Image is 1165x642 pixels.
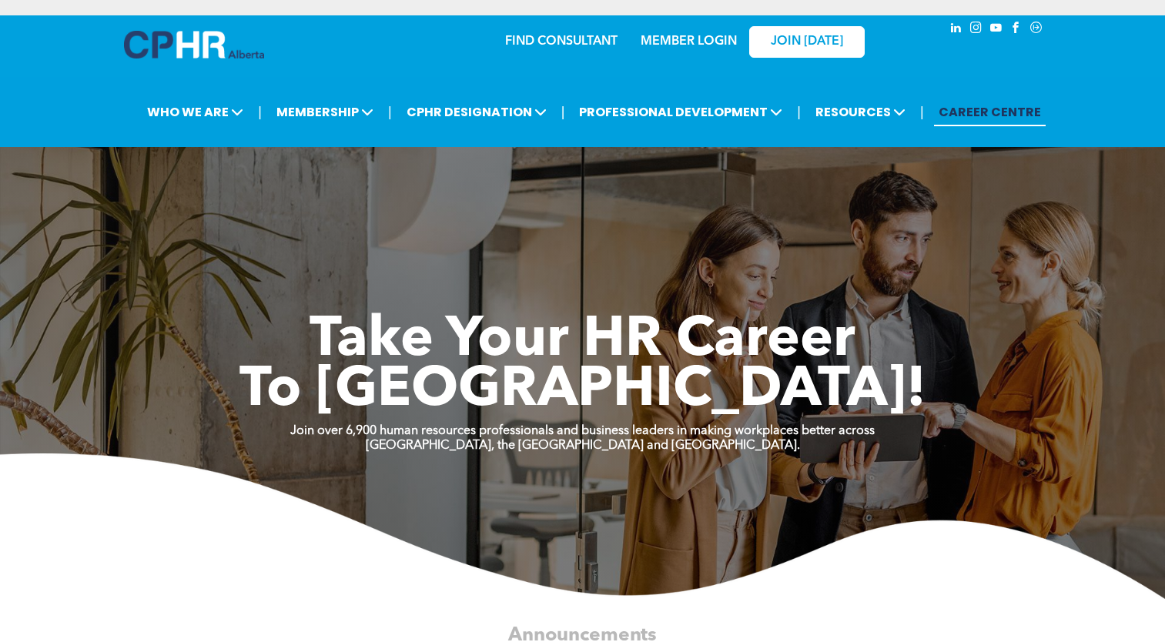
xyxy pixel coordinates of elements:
a: youtube [988,19,1005,40]
span: RESOURCES [811,98,910,126]
a: linkedin [948,19,965,40]
span: CPHR DESIGNATION [402,98,551,126]
span: To [GEOGRAPHIC_DATA]! [239,363,926,419]
a: FIND CONSULTANT [505,35,618,48]
li: | [797,96,801,128]
strong: Join over 6,900 human resources professionals and business leaders in making workplaces better ac... [290,425,875,437]
span: PROFESSIONAL DEVELOPMENT [574,98,787,126]
a: JOIN [DATE] [749,26,865,58]
li: | [388,96,392,128]
span: WHO WE ARE [142,98,248,126]
strong: [GEOGRAPHIC_DATA], the [GEOGRAPHIC_DATA] and [GEOGRAPHIC_DATA]. [366,440,800,452]
a: facebook [1008,19,1025,40]
a: Social network [1028,19,1045,40]
li: | [258,96,262,128]
span: MEMBERSHIP [272,98,378,126]
img: A blue and white logo for cp alberta [124,31,264,59]
a: instagram [968,19,985,40]
a: MEMBER LOGIN [641,35,737,48]
a: CAREER CENTRE [934,98,1046,126]
li: | [561,96,565,128]
span: JOIN [DATE] [771,35,843,49]
li: | [920,96,924,128]
span: Take Your HR Career [310,313,855,369]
